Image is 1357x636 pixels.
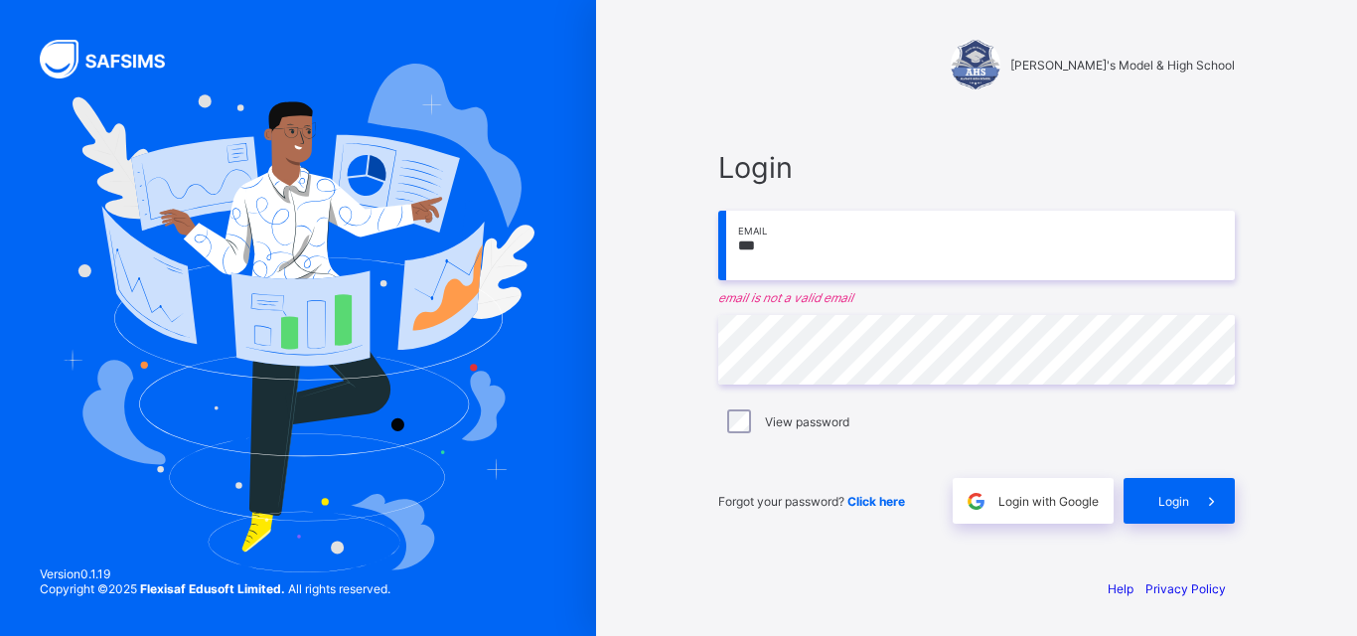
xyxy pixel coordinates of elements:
span: Version 0.1.19 [40,566,390,581]
span: Copyright © 2025 All rights reserved. [40,581,390,596]
img: Hero Image [62,64,534,572]
span: Login [1158,494,1189,509]
img: SAFSIMS Logo [40,40,189,79]
a: Privacy Policy [1145,581,1226,596]
span: Forgot your password? [718,494,905,509]
a: Click here [847,494,905,509]
img: google.396cfc9801f0270233282035f929180a.svg [965,490,987,513]
strong: Flexisaf Edusoft Limited. [140,581,285,596]
span: Login with Google [998,494,1099,509]
em: email is not a valid email [718,290,1235,305]
a: Help [1108,581,1133,596]
span: [PERSON_NAME]'s Model & High School [1010,58,1235,73]
label: View password [765,414,849,429]
span: Login [718,150,1235,185]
